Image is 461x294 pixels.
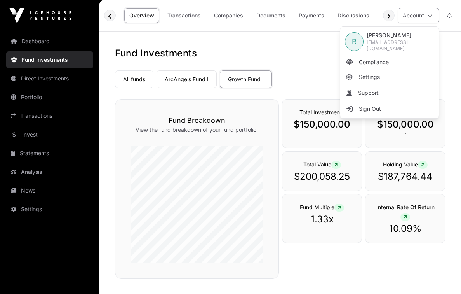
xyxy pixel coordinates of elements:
[6,33,93,50] a: Dashboard
[6,201,93,218] a: Settings
[383,161,428,168] span: Holding Value
[6,126,93,143] a: Invest
[131,126,263,134] p: View the fund breakdown of your fund portfolio.
[6,163,93,180] a: Analysis
[342,86,437,100] li: Support
[352,36,357,47] span: R
[367,31,434,39] span: [PERSON_NAME]
[6,89,93,106] a: Portfolio
[303,161,341,168] span: Total Value
[6,145,93,162] a: Statements
[6,182,93,199] a: News
[376,204,435,220] span: Internal Rate Of Return
[342,55,437,69] a: Compliance
[359,58,389,66] span: Compliance
[6,51,93,68] a: Fund Investments
[342,102,437,116] li: Sign Out
[300,204,344,210] span: Fund Multiple
[162,8,206,23] a: Transactions
[299,109,344,115] span: Total Investments
[373,170,437,183] p: $187,764.44
[251,8,291,23] a: Documents
[373,222,437,235] p: 10.09%
[220,70,272,88] a: Growth Fund I
[6,107,93,124] a: Transactions
[342,70,437,84] a: Settings
[373,118,437,131] p: $150,000.00
[209,8,248,23] a: Companies
[115,47,445,59] h1: Fund Investments
[294,8,329,23] a: Payments
[359,105,381,113] span: Sign Out
[131,115,263,126] h3: Fund Breakdown
[124,8,159,23] a: Overview
[398,8,439,23] button: Account
[290,170,354,183] p: $200,058.25
[365,99,445,148] div: `
[422,257,461,294] iframe: Chat Widget
[358,89,379,97] span: Support
[9,8,71,23] img: Icehouse Ventures Logo
[157,70,217,88] a: ArcAngels Fund I
[359,73,380,81] span: Settings
[115,70,153,88] a: All funds
[332,8,374,23] a: Discussions
[290,213,354,226] p: 1.33x
[6,70,93,87] a: Direct Investments
[367,39,434,52] span: [EMAIL_ADDRESS][DOMAIN_NAME]
[290,118,354,131] p: $150,000.00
